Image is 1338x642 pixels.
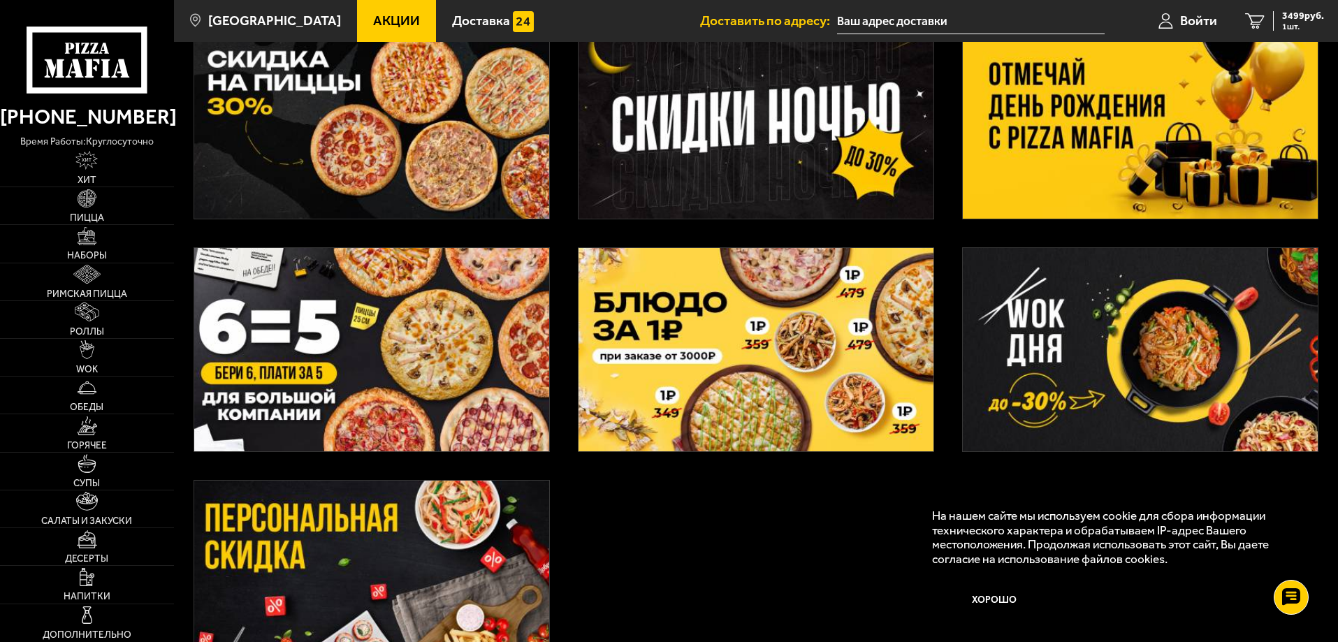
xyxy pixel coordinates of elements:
[70,402,103,412] span: Обеды
[1180,14,1217,27] span: Войти
[70,327,104,337] span: Роллы
[700,14,837,27] span: Доставить по адресу:
[1282,11,1324,21] span: 3499 руб.
[47,289,127,299] span: Римская пицца
[837,8,1105,34] input: Ваш адрес доставки
[76,365,98,374] span: WOK
[43,630,131,640] span: Дополнительно
[41,516,132,526] span: Салаты и закуски
[452,14,510,27] span: Доставка
[208,14,341,27] span: [GEOGRAPHIC_DATA]
[513,11,534,32] img: 15daf4d41897b9f0e9f617042186c801.svg
[1282,22,1324,31] span: 1 шт.
[64,592,110,601] span: Напитки
[70,213,104,223] span: Пицца
[67,441,107,451] span: Горячее
[932,509,1297,567] p: На нашем сайте мы используем cookie для сбора информации технического характера и обрабатываем IP...
[73,479,100,488] span: Супы
[78,175,96,185] span: Хит
[373,14,420,27] span: Акции
[932,580,1058,622] button: Хорошо
[67,251,107,261] span: Наборы
[65,554,108,564] span: Десерты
